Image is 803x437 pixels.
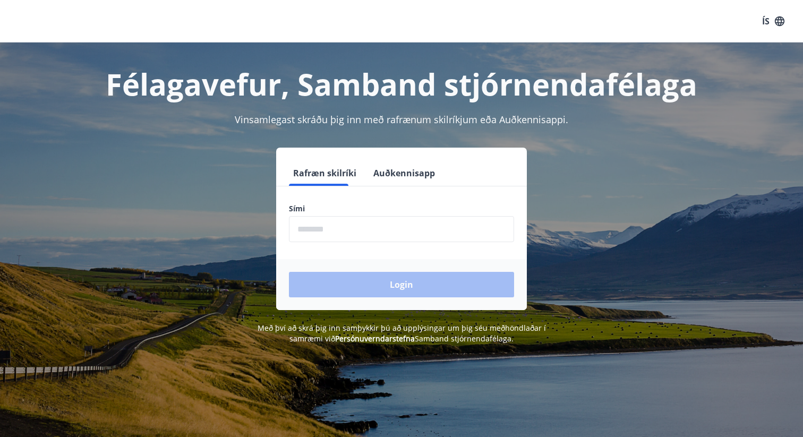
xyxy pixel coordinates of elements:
[235,113,568,126] span: Vinsamlegast skráðu þig inn með rafrænum skilríkjum eða Auðkennisappi.
[756,12,790,31] button: ÍS
[289,160,361,186] button: Rafræn skilríki
[289,203,514,214] label: Sími
[335,333,415,344] a: Persónuverndarstefna
[369,160,439,186] button: Auðkennisapp
[258,323,546,344] span: Með því að skrá þig inn samþykkir þú að upplýsingar um þig séu meðhöndlaðar í samræmi við Samband...
[32,64,771,104] h1: Félagavefur, Samband stjórnendafélaga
